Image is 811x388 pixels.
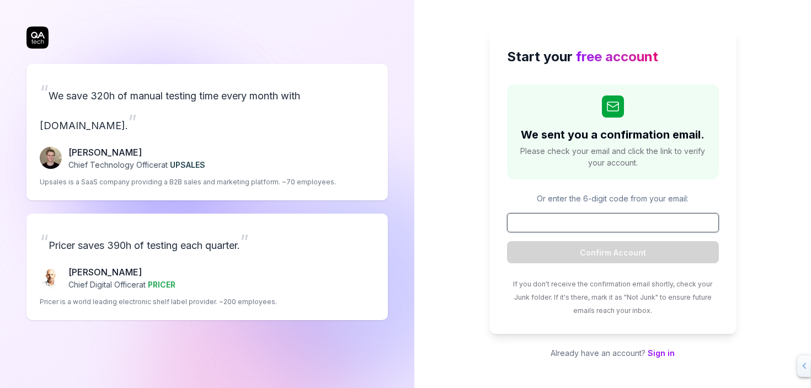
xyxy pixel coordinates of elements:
a: “Pricer saves 390h of testing each quarter.”Chris Chalkitis[PERSON_NAME]Chief Digital Officerat P... [26,214,388,320]
span: free account [576,49,658,65]
span: ” [240,230,249,254]
span: Please check your email and click the link to verify your account. [518,145,708,168]
p: Chief Digital Officer at [68,279,175,290]
span: UPSALES [170,160,205,169]
a: “We save 320h of manual testing time every month with [DOMAIN_NAME].”Fredrik Seidl[PERSON_NAME]Ch... [26,64,388,200]
span: PRICER [148,280,175,289]
button: Confirm Account [507,241,719,263]
img: Fredrik Seidl [40,147,62,169]
p: We save 320h of manual testing time every month with [DOMAIN_NAME]. [40,77,375,137]
p: Pricer saves 390h of testing each quarter. [40,227,375,257]
p: [PERSON_NAME] [68,265,175,279]
p: Chief Technology Officer at [68,159,205,171]
p: [PERSON_NAME] [68,146,205,159]
a: Sign in [648,348,675,358]
p: Upsales is a SaaS company providing a B2B sales and marketing platform. ~70 employees. [40,177,336,187]
span: If you don't receive the confirmation email shortly, check your Junk folder. If it's there, mark ... [513,280,712,315]
span: ” [128,110,137,134]
span: “ [40,80,49,104]
p: Pricer is a world leading electronic shelf label provider. ~200 employees. [40,297,277,307]
img: Chris Chalkitis [40,267,62,289]
p: Already have an account? [489,347,737,359]
h2: We sent you a confirmation email. [521,126,705,143]
p: Or enter the 6-digit code from your email: [507,193,719,204]
span: “ [40,230,49,254]
h2: Start your [507,47,719,67]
